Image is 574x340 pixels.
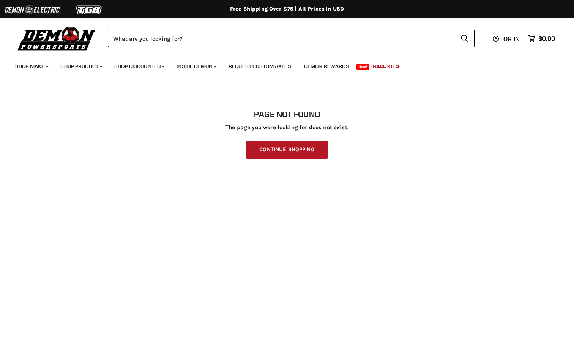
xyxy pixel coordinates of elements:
a: Continue Shopping [246,141,328,159]
a: $0.00 [524,33,559,44]
a: Log in [489,35,524,42]
a: Request Custom Axles [223,59,297,74]
span: Log in [500,35,520,43]
a: Shop Product [55,59,107,74]
img: Demon Electric Logo 2 [4,3,61,17]
a: Race Kits [367,59,405,74]
span: New! [356,64,369,70]
a: Inside Demon [171,59,221,74]
h1: Page not found [15,110,559,119]
form: Product [108,30,475,47]
span: $0.00 [538,35,555,42]
img: Demon Powersports [15,25,98,52]
img: TGB Logo 2 [61,3,118,17]
p: The page you were looking for does not exist. [15,124,559,131]
input: Search [108,30,454,47]
a: Demon Rewards [298,59,355,74]
ul: Main menu [9,55,553,74]
a: Shop Make [9,59,53,74]
button: Search [454,30,475,47]
a: Shop Discounted [109,59,169,74]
